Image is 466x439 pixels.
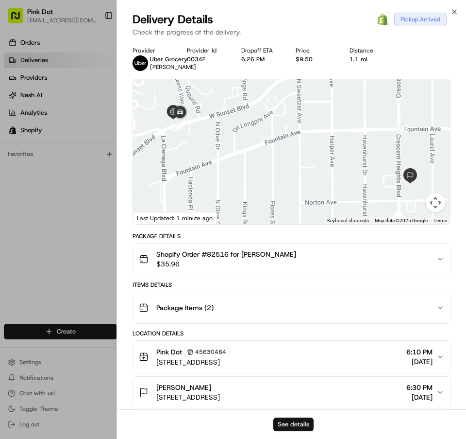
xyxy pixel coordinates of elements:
span: [STREET_ADDRESS] [156,392,220,402]
div: Dropoff ETA [241,47,288,54]
span: $35.96 [156,259,296,269]
img: uber-new-logo.jpeg [133,55,148,71]
img: Wisdom Oko [10,141,25,160]
div: Price [296,47,342,54]
button: [PERSON_NAME][STREET_ADDRESS]6:30 PM[DATE] [133,377,450,408]
img: Google [135,211,167,224]
div: Items Details [133,281,450,289]
a: Powered byPylon [68,241,117,248]
div: Past conversations [10,126,62,134]
span: [PERSON_NAME] [156,383,211,392]
span: Wisdom [PERSON_NAME] [30,151,103,158]
span: [DATE] [406,392,433,402]
div: 1 [394,120,412,139]
span: 6:10 PM [406,347,433,357]
span: Shopify Order #82516 for [PERSON_NAME] [156,249,296,259]
input: Clear [25,63,160,73]
div: Distance [349,47,396,54]
button: Start new chat [165,96,177,107]
span: Pylon [97,241,117,248]
img: Nash [10,10,29,29]
span: 45630484 [195,348,226,356]
button: Keyboard shortcuts [327,217,369,224]
a: 💻API Documentation [78,213,160,231]
button: Shopify Order #82516 for [PERSON_NAME]$35.96 [133,244,450,275]
button: Package Items (2) [133,292,450,323]
div: 6:26 PM [241,55,288,63]
span: API Documentation [92,217,156,227]
div: 📗 [10,218,17,226]
span: [DATE] [86,177,106,185]
span: [PERSON_NAME] [150,63,196,71]
div: Provider Id [187,47,233,54]
img: 1736555255976-a54dd68f-1ca7-489b-9aae-adbdc363a1c4 [19,151,27,159]
img: David kim [10,168,25,183]
span: Uber Grocery [150,55,187,63]
span: [STREET_ADDRESS] [156,357,230,367]
button: 0034E [187,55,205,63]
span: [DATE] [406,357,433,367]
span: 6:30 PM [406,383,433,392]
a: Shopify [375,12,390,27]
div: Start new chat [44,93,159,103]
button: See details [273,418,314,431]
img: Shopify [377,14,388,25]
span: Pink Dot [156,347,182,357]
span: Knowledge Base [19,217,74,227]
div: $9.50 [296,55,342,63]
a: Terms [433,218,447,223]
button: Map camera controls [426,193,445,212]
img: 1736555255976-a54dd68f-1ca7-489b-9aae-adbdc363a1c4 [10,93,27,110]
img: 8016278978528_b943e370aa5ada12b00a_72.png [20,93,38,110]
div: We're available if you need us! [44,103,133,110]
div: 1.1 mi [349,55,396,63]
button: See all [150,124,177,136]
span: Delivery Details [133,12,213,27]
span: • [81,177,84,185]
span: Map data ©2025 Google [375,218,428,223]
div: Provider [133,47,179,54]
div: Last Updated: 1 minute ago [133,212,217,224]
p: Welcome 👋 [10,39,177,54]
a: Open this area in Google Maps (opens a new window) [135,211,167,224]
span: [DATE] [111,151,131,158]
div: Location Details [133,330,450,337]
button: Pink Dot45630484[STREET_ADDRESS]6:10 PM[DATE] [133,341,450,373]
a: 📗Knowledge Base [6,213,78,231]
p: Check the progress of the delivery. [133,27,450,37]
span: Package Items ( 2 ) [156,303,214,313]
span: • [105,151,109,158]
span: [PERSON_NAME] [30,177,79,185]
div: Package Details [133,232,450,240]
div: 💻 [82,218,90,226]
